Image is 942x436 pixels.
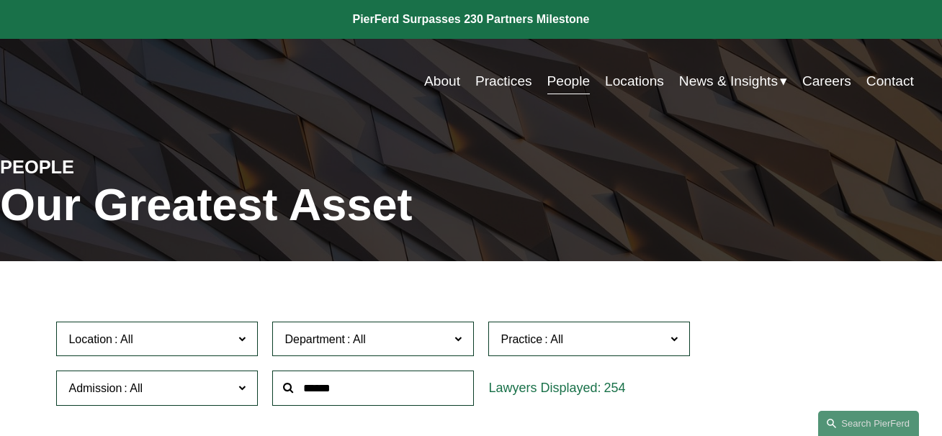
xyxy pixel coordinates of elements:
span: Admission [68,382,122,394]
a: Search this site [818,411,919,436]
a: Practices [475,68,532,95]
span: 254 [604,381,626,395]
a: Careers [802,68,851,95]
a: folder dropdown [679,68,787,95]
span: News & Insights [679,69,778,94]
a: People [547,68,591,95]
span: Practice [501,333,542,345]
a: About [424,68,460,95]
span: Department [284,333,345,345]
a: Contact [866,68,914,95]
span: Location [68,333,112,345]
a: Locations [605,68,664,95]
